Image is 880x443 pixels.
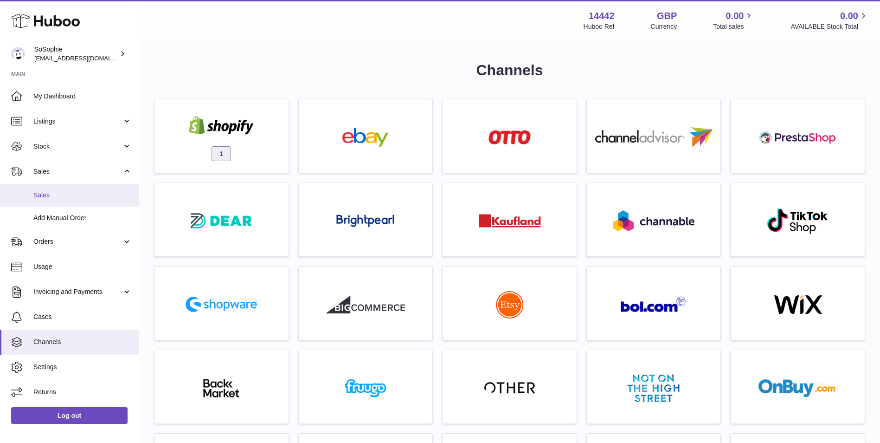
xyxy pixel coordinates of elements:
[33,191,132,200] span: Sales
[584,22,615,31] div: Huboo Ref
[657,10,677,22] strong: GBP
[591,104,716,168] a: roseta-channel-advisor
[484,381,535,395] img: other
[303,271,428,335] a: roseta-bigcommerce
[33,363,132,371] span: Settings
[326,295,405,314] img: roseta-bigcommerce
[33,214,132,222] span: Add Manual Order
[33,313,132,321] span: Cases
[326,128,405,147] img: ebay
[621,296,687,313] img: roseta-bol
[713,10,754,31] a: 0.00 Total sales
[591,271,716,335] a: roseta-bol
[613,210,694,231] img: roseta-channable
[182,379,261,397] img: backmarket
[159,188,284,252] a: roseta-dear
[591,188,716,252] a: roseta-channable
[33,117,122,126] span: Listings
[33,338,132,346] span: Channels
[212,146,231,161] span: 1
[726,10,744,22] span: 0.00
[496,291,524,319] img: roseta-etsy
[651,22,677,31] div: Currency
[33,388,132,397] span: Returns
[159,104,284,168] a: shopify 1
[182,116,261,135] img: shopify
[479,214,541,228] img: roseta-kaufland
[447,188,572,252] a: roseta-kaufland
[735,271,860,335] a: wix
[447,104,572,168] a: roseta-otto
[591,355,716,419] a: notonthehighstreet
[11,407,128,424] a: Log out
[182,293,261,316] img: roseta-shopware
[188,210,255,231] img: roseta-dear
[766,208,829,235] img: roseta-tiktokshop
[33,142,122,151] span: Stock
[33,287,122,296] span: Invoicing and Payments
[33,262,132,271] span: Usage
[159,271,284,335] a: roseta-shopware
[34,54,136,62] span: [EMAIL_ADDRESS][DOMAIN_NAME]
[735,104,860,168] a: roseta-prestashop
[758,128,837,147] img: roseta-prestashop
[713,22,754,31] span: Total sales
[33,92,132,101] span: My Dashboard
[447,271,572,335] a: roseta-etsy
[790,22,869,31] span: AVAILABLE Stock Total
[303,355,428,419] a: fruugo
[589,10,615,22] strong: 14442
[488,130,531,144] img: roseta-otto
[154,60,865,80] h1: Channels
[33,167,122,176] span: Sales
[303,104,428,168] a: ebay
[790,10,869,31] a: 0.00 AVAILABLE Stock Total
[326,379,405,397] img: fruugo
[34,45,118,63] div: SoSophie
[336,215,394,228] img: roseta-brightpearl
[447,355,572,419] a: other
[595,127,713,147] img: roseta-channel-advisor
[758,379,837,397] img: onbuy
[735,355,860,419] a: onbuy
[735,188,860,252] a: roseta-tiktokshop
[33,237,122,246] span: Orders
[159,355,284,419] a: backmarket
[628,374,680,402] img: notonthehighstreet
[758,295,837,314] img: wix
[840,10,858,22] span: 0.00
[11,47,25,61] img: internalAdmin-14442@internal.huboo.com
[303,188,428,252] a: roseta-brightpearl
